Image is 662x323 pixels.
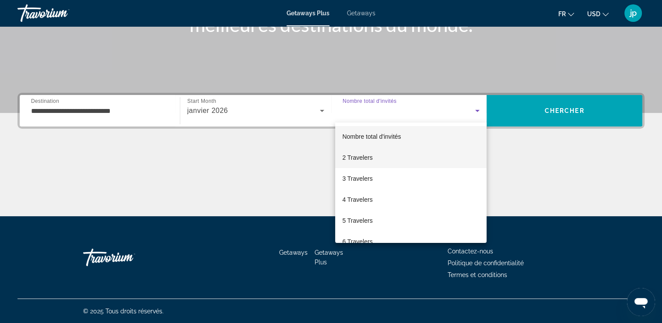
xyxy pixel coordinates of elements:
span: Nombre total d'invités [342,133,401,140]
span: 5 Travelers [342,215,372,226]
span: 6 Travelers [342,236,372,247]
span: 3 Travelers [342,173,372,184]
span: 4 Travelers [342,194,372,205]
span: 2 Travelers [342,152,372,163]
iframe: Bouton de lancement de la fenêtre de messagerie [627,288,655,316]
